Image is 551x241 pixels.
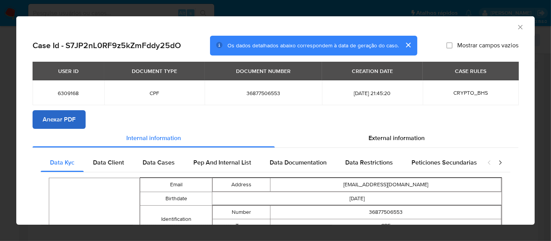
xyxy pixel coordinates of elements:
span: Pep And Internal List [193,158,251,167]
span: CRYPTO_BHS [453,89,488,97]
span: 36877506553 [214,90,313,97]
span: Data Kyc [50,158,74,167]
span: 6309168 [42,90,95,97]
td: 36877506553 [270,205,501,219]
td: Identification [140,205,212,233]
div: USER ID [53,64,83,78]
td: Number [213,205,270,219]
span: Anexar PDF [43,111,76,128]
span: Data Client [93,158,124,167]
input: Mostrar campos vazios [446,42,453,49]
div: closure-recommendation-modal [16,16,535,225]
td: Address [213,178,270,191]
span: Data Restrictions [345,158,393,167]
span: Os dados detalhados abaixo correspondem à data de geração do caso. [227,42,399,49]
td: [DATE] [212,192,502,205]
span: External information [368,134,425,142]
div: Detailed info [33,129,518,147]
span: Data Documentation [270,158,327,167]
div: Detailed internal info [41,153,479,172]
span: CPF [114,90,195,97]
span: Internal information [126,134,181,142]
td: [EMAIL_ADDRESS][DOMAIN_NAME] [270,178,501,191]
h2: Case Id - S7JP2nL0RF9z5kZmFddy25dO [33,40,181,50]
td: Birthdate [140,192,212,205]
button: cerrar [399,36,417,54]
td: Type [213,219,270,232]
span: [DATE] 21:45:20 [331,90,413,97]
span: Peticiones Secundarias [412,158,477,167]
td: CPF [270,219,501,232]
div: CREATION DATE [347,64,398,78]
div: DOCUMENT NUMBER [231,64,295,78]
button: Fechar a janela [517,23,523,30]
span: Data Cases [143,158,175,167]
div: DOCUMENT TYPE [127,64,182,78]
div: CASE RULES [450,64,491,78]
span: Mostrar campos vazios [457,42,518,49]
button: Anexar PDF [33,110,86,129]
td: Email [140,178,212,192]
